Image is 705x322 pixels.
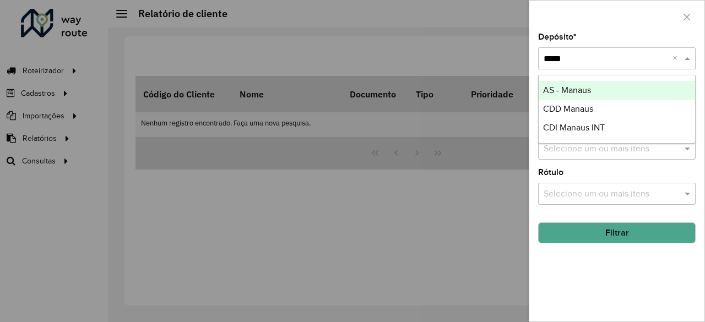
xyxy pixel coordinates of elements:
[538,166,563,179] label: Rótulo
[673,52,682,65] span: Clear all
[538,222,696,243] button: Filtrar
[538,30,577,43] label: Depósito
[543,123,605,132] span: CDI Manaus INT
[543,104,593,113] span: CDD Manaus
[538,75,696,144] ng-dropdown-panel: Options list
[543,85,591,95] span: AS - Manaus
